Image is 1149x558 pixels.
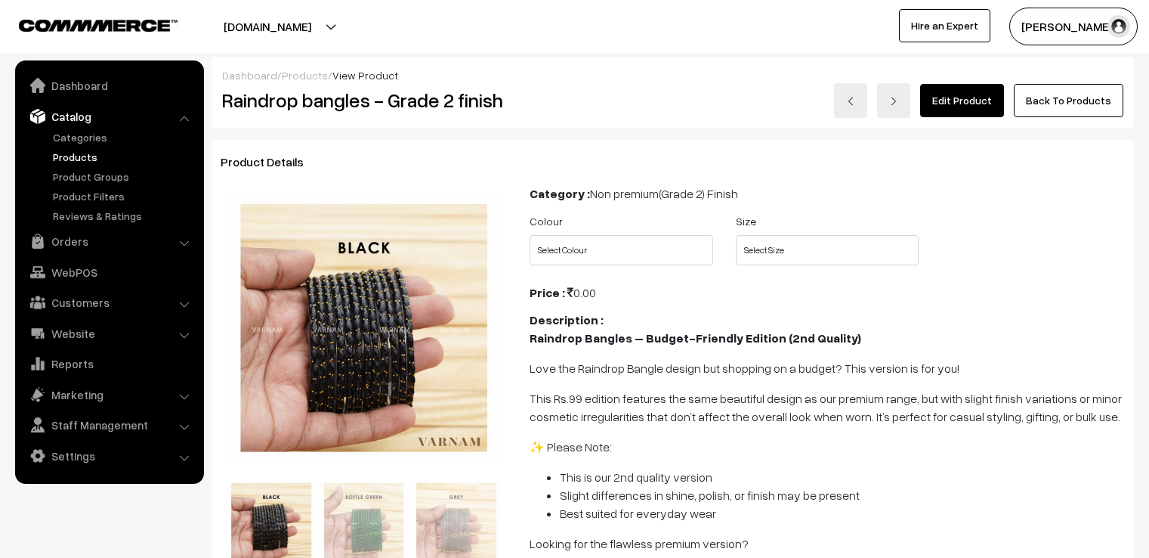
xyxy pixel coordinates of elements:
[1009,8,1138,45] button: [PERSON_NAME]
[19,103,199,130] a: Catalog
[530,536,749,551] span: Looking for the flawless premium version?
[49,208,199,224] a: Reviews & Ratings
[19,20,178,31] img: COMMMERCE
[530,213,563,229] label: Colour
[332,69,398,82] span: View Product
[222,88,508,112] h2: Raindrop bangles - Grade 2 finish
[530,330,861,346] b: Raindrop Bangles – Budget-Friendly Edition (2nd Quality)
[1107,15,1130,38] img: user
[19,289,199,316] a: Customers
[19,259,199,286] a: WebPOS
[19,228,199,255] a: Orders
[530,312,604,327] b: Description :
[19,15,151,33] a: COMMMERCE
[530,184,1125,203] div: Non premium(Grade 2) Finish
[282,69,328,82] a: Products
[49,129,199,145] a: Categories
[1014,84,1123,117] a: Back To Products
[222,67,1123,83] div: / /
[19,411,199,439] a: Staff Management
[19,442,199,470] a: Settings
[736,213,756,229] label: Size
[227,191,501,465] img: 17501716387340BLACK.jpg
[19,350,199,377] a: Reports
[530,284,1125,302] div: 0.00
[530,439,612,454] span: ✨ Please Note:
[221,154,322,169] span: Product Details
[920,84,1004,117] a: Edit Product
[560,470,712,485] span: This is our 2nd quality version
[49,149,199,165] a: Products
[19,72,199,99] a: Dashboard
[530,391,1122,424] span: This Rs.99 edition features the same beautiful design as our premium range, but with slight finis...
[530,285,565,300] b: Price :
[171,8,364,45] button: [DOMAIN_NAME]
[49,188,199,204] a: Product Filters
[530,186,590,201] b: Category :
[19,381,199,408] a: Marketing
[222,69,277,82] a: Dashboard
[560,488,860,503] span: Slight differences in shine, polish, or finish may be present
[889,97,898,106] img: right-arrow.png
[560,506,716,521] span: Best suited for everyday wear
[49,169,199,184] a: Product Groups
[899,9,990,42] a: Hire an Expert
[846,97,855,106] img: left-arrow.png
[530,359,1125,377] p: Love the Raindrop Bangle design but shopping on a budget? This version is for you!
[19,320,199,347] a: Website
